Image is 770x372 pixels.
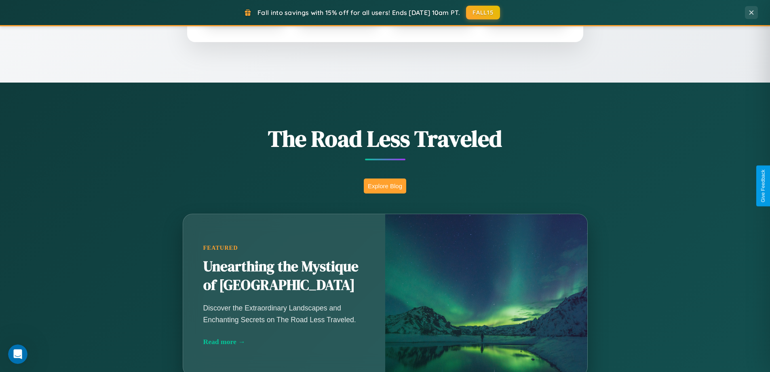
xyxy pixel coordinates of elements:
iframe: Intercom live chat [8,344,27,364]
button: FALL15 [466,6,500,19]
div: Give Feedback [760,170,766,202]
div: Featured [203,244,365,251]
p: Discover the Extraordinary Landscapes and Enchanting Secrets on The Road Less Traveled. [203,302,365,325]
h2: Unearthing the Mystique of [GEOGRAPHIC_DATA] [203,257,365,295]
h1: The Road Less Traveled [143,123,628,154]
div: Read more → [203,338,365,346]
button: Explore Blog [364,179,406,193]
span: Fall into savings with 15% off for all users! Ends [DATE] 10am PT. [257,9,460,17]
